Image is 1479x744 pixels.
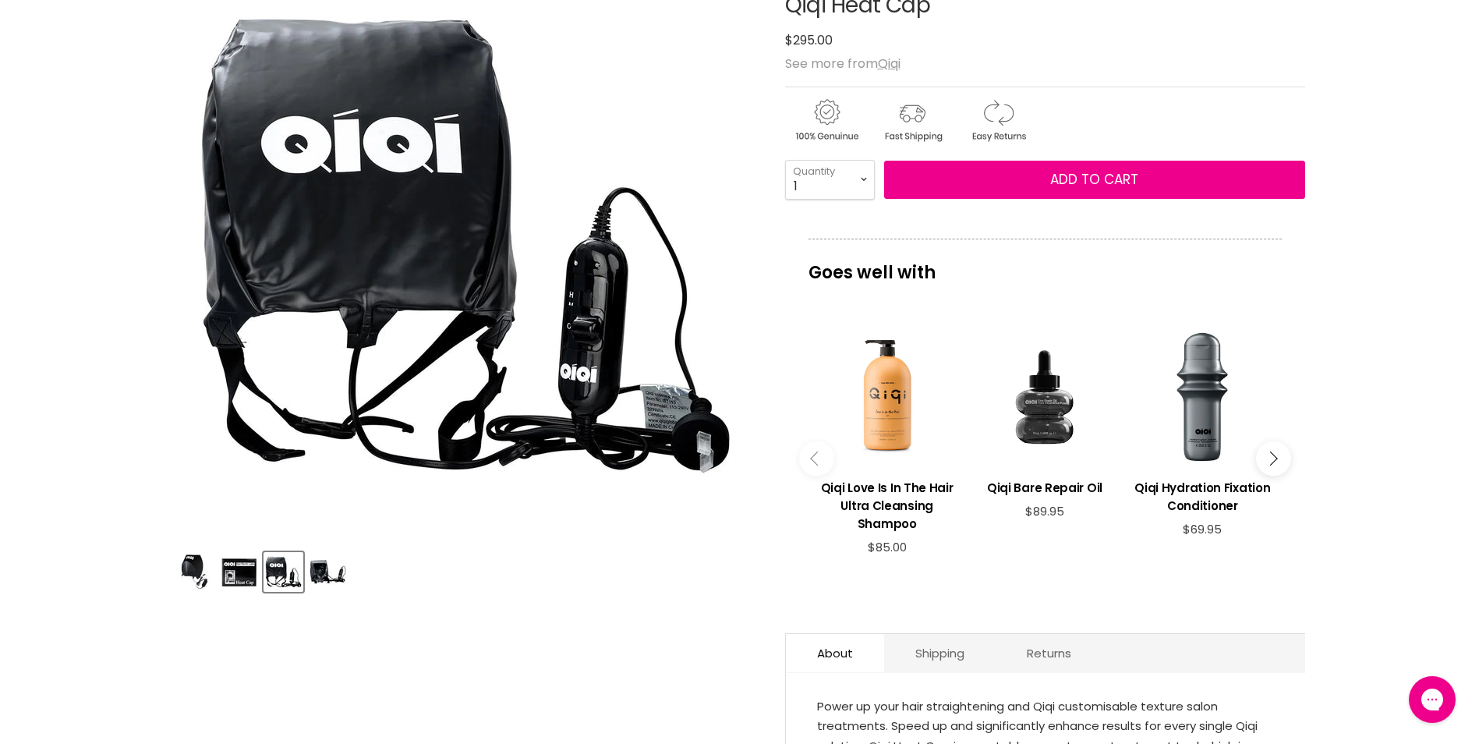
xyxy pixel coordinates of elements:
[1025,503,1064,519] span: $89.95
[786,634,884,672] a: About
[1050,170,1138,189] span: Add to cart
[785,160,875,199] select: Quantity
[785,97,868,144] img: genuine.gif
[1183,521,1222,537] span: $69.95
[1131,467,1273,523] a: View product:Qiqi Hydration Fixation Conditioner
[816,467,958,540] a: View product:Qiqi Love Is In The Hair Ultra Cleansing Shampoo
[816,479,958,533] h3: Qiqi Love Is In The Hair Ultra Cleansing Shampoo
[957,97,1039,144] img: returns.gif
[868,539,907,555] span: $85.00
[974,467,1116,505] a: View product:Qiqi Bare Repair Oil
[996,634,1102,672] a: Returns
[871,97,954,144] img: shipping.gif
[878,55,900,73] a: Qiqi
[884,161,1305,200] button: Add to cart
[175,552,214,592] button: Qiqi Heat Cap
[172,547,759,592] div: Product thumbnails
[308,552,348,592] button: Qiqi Heat Cap
[1401,671,1463,728] iframe: Gorgias live chat messenger
[884,634,996,672] a: Shipping
[785,55,900,73] span: See more from
[265,554,302,590] img: Qiqi Heat Cap
[1131,479,1273,515] h3: Qiqi Hydration Fixation Conditioner
[785,31,833,49] span: $295.00
[808,239,1282,290] p: Goes well with
[310,554,346,590] img: Qiqi Heat Cap
[974,479,1116,497] h3: Qiqi Bare Repair Oil
[264,552,303,592] button: Qiqi Heat Cap
[219,552,259,592] button: Qiqi Heat Cap
[176,554,213,590] img: Qiqi Heat Cap
[221,554,257,590] img: Qiqi Heat Cap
